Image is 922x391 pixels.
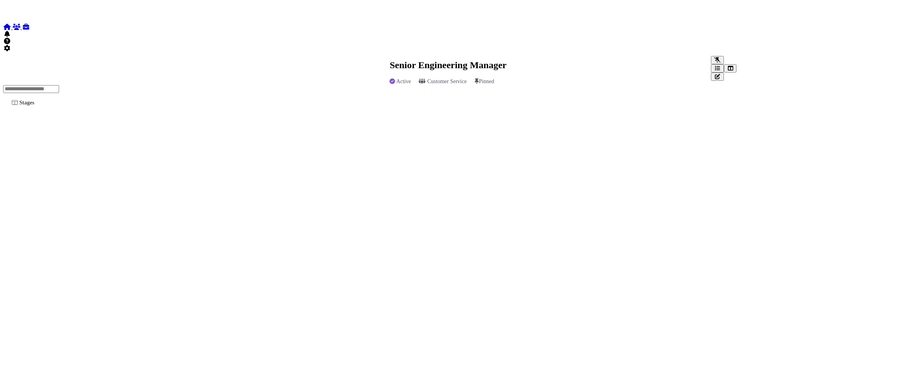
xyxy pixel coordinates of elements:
[27,200,109,201] p: Background Check
[475,78,494,85] div: Pinned
[7,100,38,106] h3: Stages
[390,60,506,71] h2: Senior Engineering Manager
[27,143,109,145] p: Application Review
[390,78,411,85] div: Active
[27,162,109,164] p: Short List
[27,181,109,182] p: Team Review
[27,125,109,126] p: Prospects
[419,78,466,85] div: Customer Service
